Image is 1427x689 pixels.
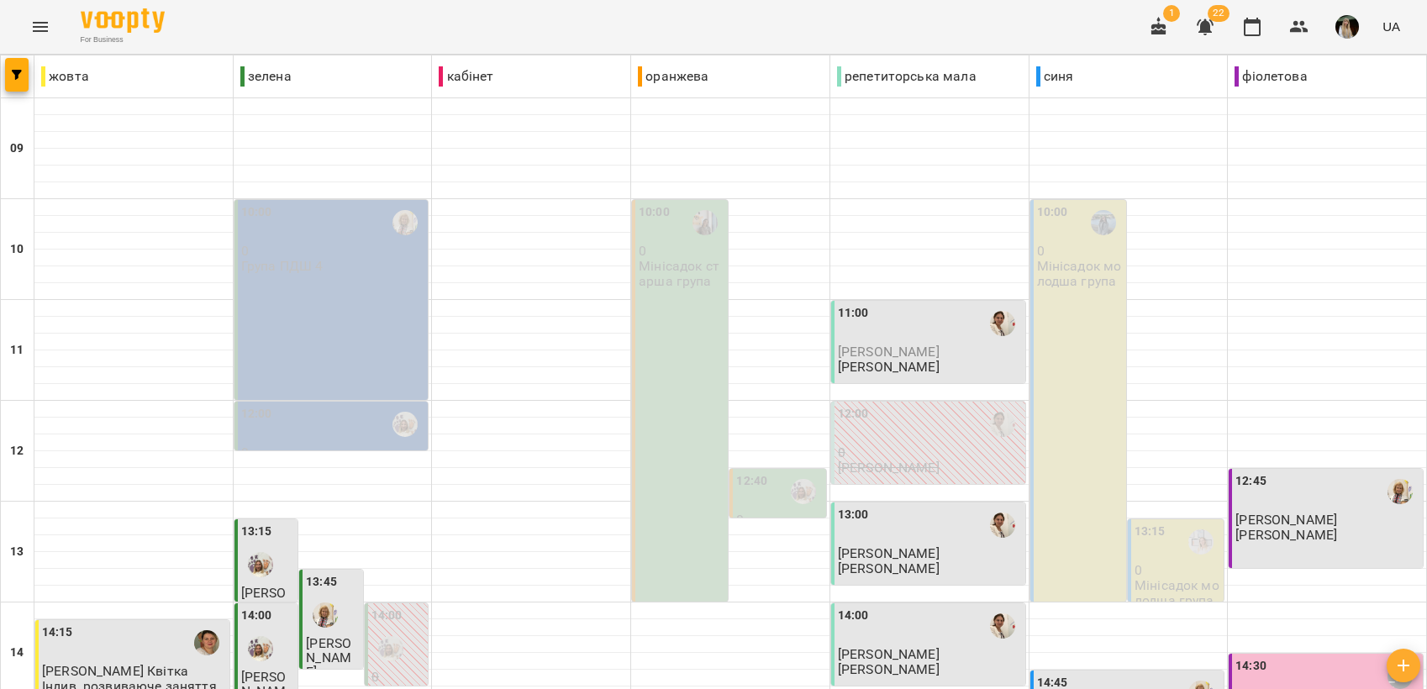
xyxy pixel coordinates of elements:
[248,636,273,661] img: Киричук Тетяна Миколаївна
[639,259,724,288] p: Мінісадок старша група
[1235,66,1307,87] p: фіолетова
[240,66,292,87] p: зелена
[313,602,338,628] img: Балук Надія Василівна
[838,662,940,676] p: [PERSON_NAME]
[736,513,822,527] p: 0
[10,644,24,662] h6: 14
[241,244,425,258] p: 0
[41,66,89,87] p: жовта
[241,405,272,423] label: 12:00
[248,552,273,577] img: Киричук Тетяна Миколаївна
[1037,259,1123,288] p: Мінісадок молодша група
[306,635,351,681] span: [PERSON_NAME]
[1388,664,1413,689] div: Світлана Бутковська
[838,545,940,561] span: [PERSON_NAME]
[1235,512,1337,528] span: [PERSON_NAME]
[378,636,403,661] img: Киричук Тетяна Миколаївна
[838,506,869,524] label: 13:00
[990,412,1015,437] img: Рущак Василина Василівна
[990,613,1015,639] img: Рущак Василина Василівна
[241,585,287,630] span: [PERSON_NAME]
[1235,472,1266,491] label: 12:45
[306,573,337,592] label: 13:45
[1188,529,1214,555] img: Дзядик Наталія
[10,543,24,561] h6: 13
[838,607,869,625] label: 14:00
[10,442,24,460] h6: 12
[838,405,869,423] label: 12:00
[194,630,219,655] img: Старюк Людмила Олександрівна
[1387,649,1420,682] button: Створити урок
[791,479,816,504] img: Киричук Тетяна Миколаївна
[1163,5,1180,22] span: 1
[639,203,670,222] label: 10:00
[241,203,272,222] label: 10:00
[1135,523,1166,541] label: 13:15
[639,244,724,258] p: 0
[1335,15,1359,39] img: db9e5aee73aab2f764342d08fe444bbe.JPG
[10,240,24,259] h6: 10
[10,341,24,360] h6: 11
[638,66,708,87] p: оранжева
[241,523,272,541] label: 13:15
[838,445,1022,460] p: 0
[392,412,418,437] img: Киричук Тетяна Миколаївна
[1388,479,1413,504] img: Балук Надія Василівна
[81,34,165,45] span: For Business
[241,607,272,625] label: 14:00
[42,623,73,642] label: 14:15
[838,360,940,374] p: [PERSON_NAME]
[990,311,1015,336] img: Рущак Василина Василівна
[1235,657,1266,676] label: 14:30
[1135,563,1220,577] p: 0
[1208,5,1230,22] span: 22
[10,139,24,158] h6: 09
[392,210,418,235] img: Балук Надія Василівна
[838,646,940,662] span: [PERSON_NAME]
[241,259,324,273] p: Група ПДШ 4
[838,344,940,360] span: [PERSON_NAME]
[42,663,188,679] span: [PERSON_NAME] Квітка
[439,66,493,87] p: кабінет
[1235,528,1337,542] p: [PERSON_NAME]
[371,670,425,684] p: 0
[990,513,1015,538] img: Рущак Василина Василівна
[1376,11,1407,42] button: UA
[1037,203,1068,222] label: 10:00
[838,561,940,576] p: [PERSON_NAME]
[81,8,165,33] img: Voopty Logo
[1036,66,1074,87] p: синя
[1091,210,1116,235] img: Гарасим Ольга Богданівна
[838,304,869,323] label: 11:00
[1037,244,1123,258] p: 0
[838,460,940,475] p: [PERSON_NAME]
[20,7,61,47] button: Menu
[692,210,718,235] img: Німців Ксенія Петрівна
[1135,578,1220,607] p: Мінісадок молодша група
[241,445,425,460] p: 0
[736,472,767,491] label: 12:40
[837,66,977,87] p: репетиторська мала
[1382,18,1400,35] span: UA
[371,607,403,625] label: 14:00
